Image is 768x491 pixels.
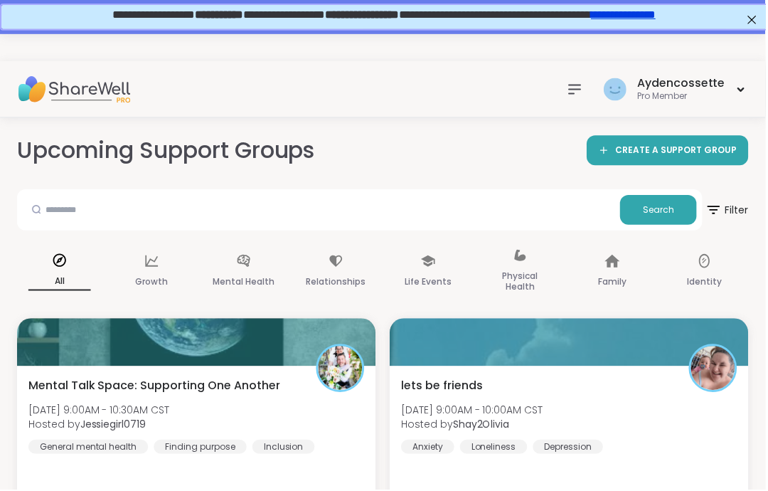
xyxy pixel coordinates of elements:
img: ShareWell Nav Logo [17,65,131,115]
span: Mental Talk Space: Supporting One Another [28,379,281,396]
div: Aydencossette [639,75,727,91]
span: Hosted by [402,418,545,433]
div: Inclusion [253,441,316,455]
p: Life Events [406,274,453,291]
p: Relationships [307,274,367,291]
div: Depression [535,441,605,455]
p: All [28,273,91,292]
div: Anxiety [402,441,456,455]
p: Mental Health [214,274,276,291]
h2: Upcoming Support Groups [17,135,317,167]
div: Pro Member [639,91,727,103]
p: Physical Health [491,268,553,297]
b: Shay2Olivia [454,418,511,433]
span: [DATE] 9:00AM - 10:00AM CST [402,404,545,418]
img: Aydencossette [606,78,629,101]
span: Search [645,204,676,217]
p: Growth [136,274,169,291]
span: Filter [708,194,751,228]
img: Jessiegirl0719 [319,347,363,391]
div: Loneliness [462,441,529,455]
a: CREATE A SUPPORT GROUP [589,136,751,166]
span: [DATE] 9:00AM - 10:30AM CST [28,404,170,418]
p: Family [600,274,629,291]
img: Shay2Olivia [693,347,737,391]
div: Finding purpose [154,441,247,455]
span: Hosted by [28,418,170,433]
b: Jessiegirl0719 [80,418,146,433]
button: Search [622,196,699,226]
span: CREATE A SUPPORT GROUP [617,145,740,157]
button: Filter [708,190,751,231]
span: lets be friends [402,379,484,396]
p: Identity [690,274,725,291]
div: General mental health [28,441,149,455]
